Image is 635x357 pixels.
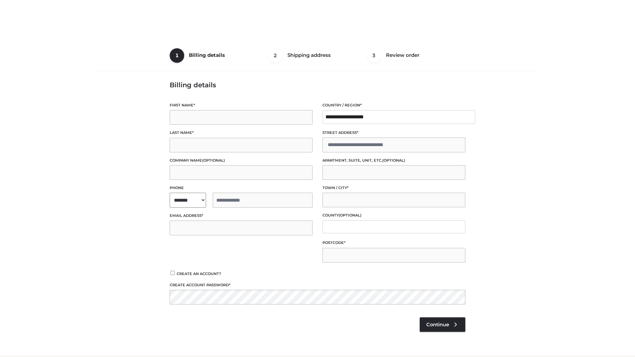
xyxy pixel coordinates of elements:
label: Postcode [322,240,465,246]
span: (optional) [339,213,361,218]
label: Street address [322,130,465,136]
span: Continue [426,322,449,328]
span: (optional) [382,158,405,163]
label: Phone [170,185,313,191]
span: Create an account? [177,271,221,276]
span: 2 [268,48,283,63]
label: First name [170,102,313,108]
span: Shipping address [287,52,331,58]
span: (optional) [202,158,225,163]
label: Apartment, suite, unit, etc. [322,157,465,164]
h3: Billing details [170,81,465,89]
span: Review order [386,52,419,58]
label: Company name [170,157,313,164]
span: Billing details [189,52,225,58]
label: Email address [170,213,313,219]
label: Create account password [170,282,465,288]
label: Country / Region [322,102,465,108]
a: Continue [420,317,465,332]
span: 3 [367,48,381,63]
label: Town / City [322,185,465,191]
span: 1 [170,48,184,63]
label: Last name [170,130,313,136]
input: Create an account? [170,271,176,275]
label: County [322,212,465,218]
